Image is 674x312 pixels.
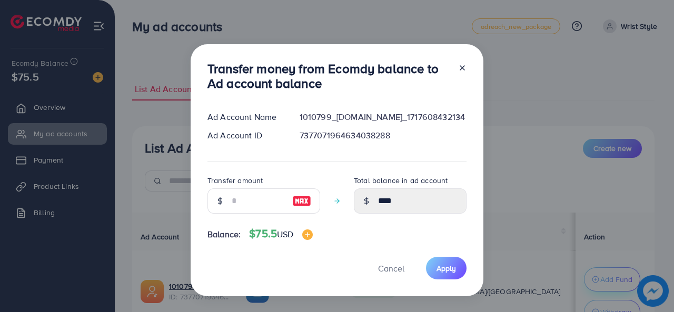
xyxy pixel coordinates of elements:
span: Apply [437,263,456,274]
span: Balance: [207,228,241,240]
button: Cancel [365,257,418,279]
span: USD [277,228,293,240]
div: Ad Account ID [199,129,291,142]
div: 7377071964634038288 [291,129,475,142]
button: Apply [426,257,467,279]
img: image [302,229,313,240]
span: Cancel [378,263,404,274]
img: image [292,195,311,207]
h4: $75.5 [249,227,312,240]
div: Ad Account Name [199,111,291,123]
h3: Transfer money from Ecomdy balance to Ad account balance [207,61,450,92]
label: Total balance in ad account [354,175,448,186]
label: Transfer amount [207,175,263,186]
div: 1010799_[DOMAIN_NAME]_1717608432134 [291,111,475,123]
